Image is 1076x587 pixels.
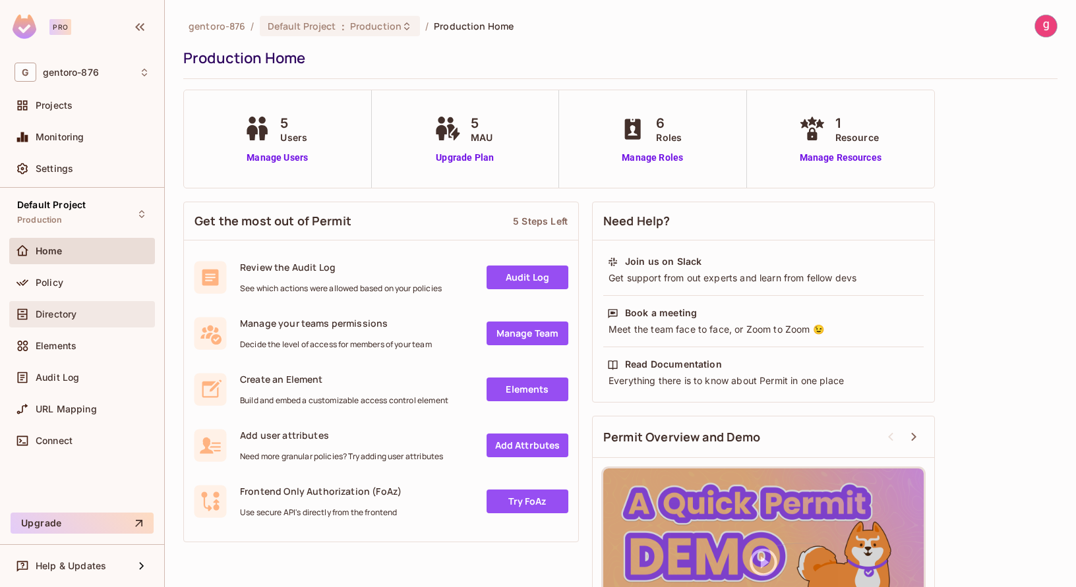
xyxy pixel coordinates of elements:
[268,20,336,32] span: Default Project
[240,429,443,441] span: Add user attributes
[189,20,245,32] span: the active workspace
[656,113,682,133] span: 6
[36,404,97,414] span: URL Mapping
[36,309,76,320] span: Directory
[36,277,63,288] span: Policy
[280,113,307,133] span: 5
[251,20,254,32] li: /
[487,266,568,289] a: Audit Log
[15,63,36,82] span: G
[194,213,351,229] span: Get the most out of Permit
[341,21,345,32] span: :
[183,48,1051,68] div: Production Home
[11,513,154,534] button: Upgrade
[625,358,722,371] div: Read Documentation
[1035,15,1057,37] img: gentoro
[603,213,671,229] span: Need Help?
[656,130,682,144] span: Roles
[240,317,432,329] span: Manage your teams permissions
[240,373,448,385] span: Create an Element
[796,151,885,165] a: Manage Resources
[36,341,76,351] span: Elements
[36,100,73,111] span: Projects
[835,130,879,144] span: Resource
[625,306,697,320] div: Book a meeting
[607,374,920,387] div: Everything there is to know about Permit in one place
[36,246,63,256] span: Home
[36,372,79,383] span: Audit Log
[607,271,920,285] div: Get support from out experts and learn from fellow devs
[471,130,493,144] span: MAU
[17,215,63,225] span: Production
[616,151,688,165] a: Manage Roles
[17,200,86,210] span: Default Project
[13,14,36,39] img: SReyMgAAAABJRU5ErkJggg==
[513,215,568,227] div: 5 Steps Left
[607,323,920,336] div: Meet the team face to face, or Zoom to Zoom 😉
[471,113,493,133] span: 5
[36,132,84,142] span: Monitoring
[43,67,99,78] span: Workspace: gentoro-876
[240,339,432,350] span: Decide the level of access for members of your team
[49,19,71,35] div: Pro
[36,435,73,446] span: Connect
[350,20,402,32] span: Production
[603,429,761,445] span: Permit Overview and Demo
[36,561,106,571] span: Help & Updates
[434,20,514,32] span: Production Home
[280,130,307,144] span: Users
[487,321,568,345] a: Manage Team
[240,485,402,497] span: Frontend Only Authorization (FoAz)
[240,261,442,273] span: Review the Audit Log
[487,489,568,513] a: Try FoAz
[240,395,448,406] span: Build and embed a customizable access control element
[241,151,314,165] a: Manage Users
[240,507,402,518] span: Use secure API's directly from the frontend
[240,451,443,462] span: Need more granular policies? Try adding user attributes
[431,151,499,165] a: Upgrade Plan
[240,283,442,294] span: See which actions were allowed based on your policies
[36,163,73,174] span: Settings
[835,113,879,133] span: 1
[487,377,568,401] a: Elements
[625,255,702,268] div: Join us on Slack
[487,433,568,457] a: Add Attrbutes
[425,20,429,32] li: /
